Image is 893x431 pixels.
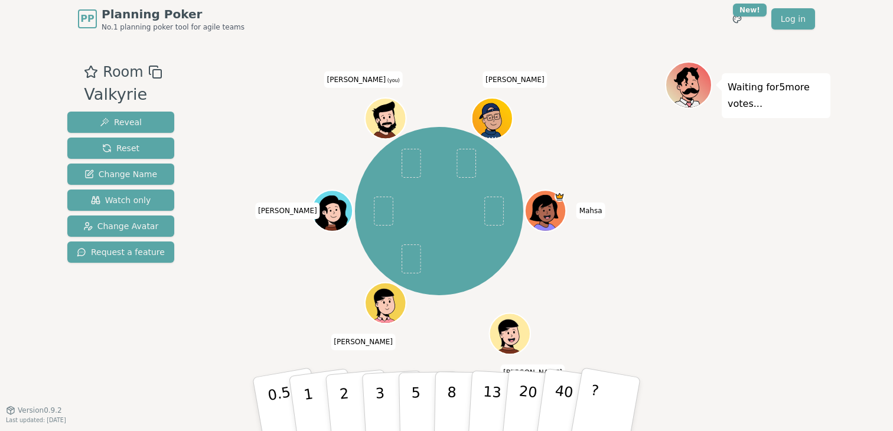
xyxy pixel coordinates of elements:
[733,4,767,17] div: New!
[367,99,405,138] button: Click to change your avatar
[80,12,94,26] span: PP
[102,6,245,22] span: Planning Poker
[67,112,174,133] button: Reveal
[728,79,824,112] p: Waiting for 5 more votes...
[67,138,174,159] button: Reset
[67,164,174,185] button: Change Name
[91,194,151,206] span: Watch only
[84,83,162,107] div: Valkyrie
[500,365,565,381] span: Click to change your name
[67,241,174,263] button: Request a feature
[255,203,320,219] span: Click to change your name
[103,61,143,83] span: Room
[771,8,815,30] a: Log in
[84,61,98,83] button: Add as favourite
[67,190,174,211] button: Watch only
[84,168,157,180] span: Change Name
[6,417,66,423] span: Last updated: [DATE]
[77,246,165,258] span: Request a feature
[6,406,62,415] button: Version0.9.2
[324,71,403,88] span: Click to change your name
[576,203,605,219] span: Click to change your name
[483,71,547,88] span: Click to change your name
[83,220,159,232] span: Change Avatar
[555,192,565,202] span: Mahsa is the host
[331,334,396,351] span: Click to change your name
[78,6,245,32] a: PPPlanning PokerNo.1 planning poker tool for agile teams
[726,8,748,30] button: New!
[386,78,400,83] span: (you)
[102,22,245,32] span: No.1 planning poker tool for agile teams
[100,116,142,128] span: Reveal
[18,406,62,415] span: Version 0.9.2
[102,142,139,154] span: Reset
[67,215,174,237] button: Change Avatar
